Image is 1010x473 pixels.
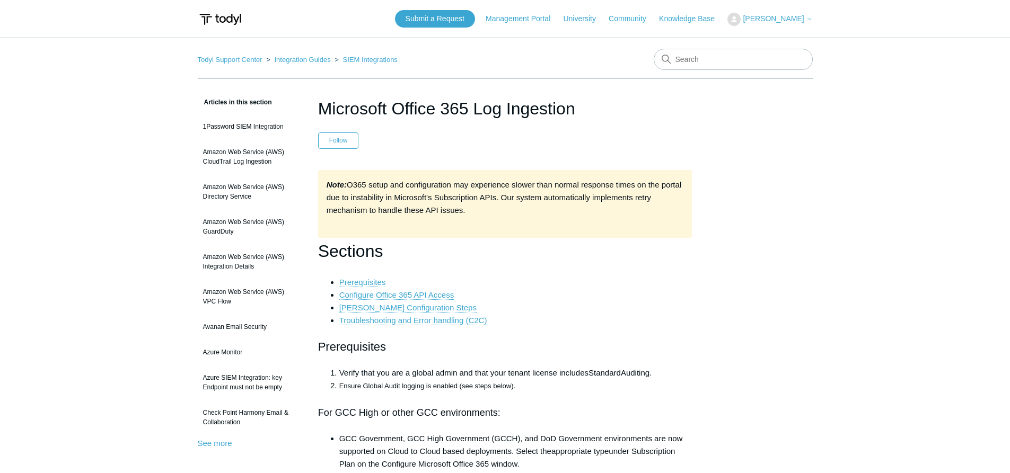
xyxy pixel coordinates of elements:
a: Todyl Support Center [198,56,262,64]
img: Todyl Support Center Help Center home page [198,10,243,29]
a: Amazon Web Service (AWS) Directory Service [198,177,302,207]
span: [PERSON_NAME] [743,14,804,23]
span: Standard [589,368,621,377]
li: SIEM Integrations [332,56,398,64]
a: See more [198,439,232,448]
a: Azure Monitor [198,342,302,362]
button: Follow Article [318,132,359,148]
a: 1Password SIEM Integration [198,117,302,137]
a: Prerequisites [339,278,386,287]
span: GCC Government, GCC High Government (GCCH), and DoD Government environments are now supported on ... [339,434,683,456]
span: appropriate type [551,447,609,456]
a: Amazon Web Service (AWS) CloudTrail Log Ingestion [198,142,302,172]
a: Configure Office 365 API Access [339,290,454,300]
span: Verify that you are a global admin and that your tenant license includes [339,368,589,377]
a: Management Portal [486,13,561,24]
span: . [649,368,652,377]
span: under Subscription Plan on the Configure Microsoft Office 365 window. [339,447,675,468]
a: Integration Guides [274,56,330,64]
a: Troubleshooting and Error handling (C2C) [339,316,487,325]
li: Todyl Support Center [198,56,265,64]
a: Knowledge Base [659,13,725,24]
h1: Microsoft Office 365 Log Ingestion [318,96,692,121]
div: O365 setup and configuration may experience slower than normal response times on the portal due t... [318,170,692,238]
a: Community [609,13,657,24]
a: Amazon Web Service (AWS) GuardDuty [198,212,302,242]
a: SIEM Integrations [343,56,398,64]
h1: Sections [318,238,692,265]
a: [PERSON_NAME] Configuration Steps [339,303,477,313]
span: Articles in this section [198,99,272,106]
h2: Prerequisites [318,337,692,356]
a: Azure SIEM Integration: key Endpoint must not be empty [198,368,302,397]
button: [PERSON_NAME] [727,13,812,26]
li: Integration Guides [264,56,332,64]
span: Ensure Global Audit logging is enabled (see steps below). [339,382,515,390]
input: Search [654,49,813,70]
a: Check Point Harmony Email & Collaboration [198,403,302,432]
span: For GCC High or other GCC environments: [318,407,500,418]
a: Amazon Web Service (AWS) VPC Flow [198,282,302,311]
a: Submit a Request [395,10,475,28]
a: Avanan Email Security [198,317,302,337]
a: University [563,13,606,24]
a: Amazon Web Service (AWS) Integration Details [198,247,302,276]
strong: Note: [327,180,347,189]
span: Auditing [621,368,649,377]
